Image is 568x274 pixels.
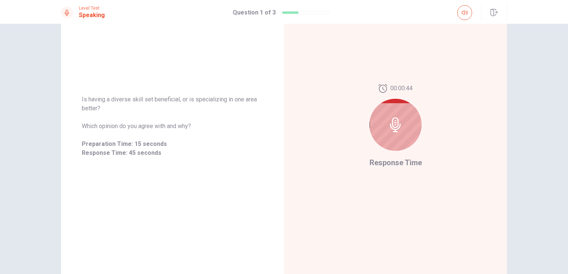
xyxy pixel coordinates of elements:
[82,140,263,149] span: Preparation Time: 15 seconds
[82,95,263,113] span: Is having a diverse skill set beneficial, or is specializing in one area better?
[79,6,105,11] span: Level Test
[233,8,276,17] h1: Question 1 of 3
[390,84,413,93] span: 00:00:44
[82,122,263,131] span: Which opinion do you agree with and why?
[79,11,105,20] h1: Speaking
[369,158,422,167] span: Response Time
[82,149,263,157] span: Response Time: 45 seconds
